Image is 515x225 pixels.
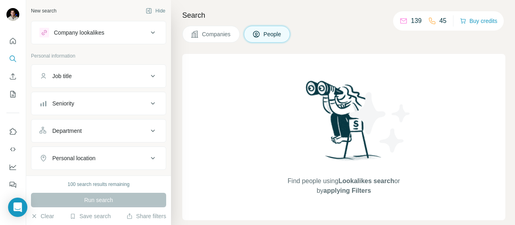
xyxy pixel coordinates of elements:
div: Personal location [52,154,95,162]
button: Job title [31,66,166,86]
div: Department [52,127,82,135]
button: My lists [6,87,19,101]
button: Seniority [31,94,166,113]
p: Personal information [31,52,166,60]
button: Feedback [6,178,19,192]
div: Company lookalikes [54,29,104,37]
img: Surfe Illustration - Stars [344,86,416,159]
button: Buy credits [460,15,497,27]
button: Clear [31,212,54,220]
button: Quick start [6,34,19,48]
button: Company lookalikes [31,23,166,42]
div: New search [31,7,56,14]
button: Department [31,121,166,140]
span: Lookalikes search [338,178,394,184]
div: Open Intercom Messenger [8,198,27,217]
div: Seniority [52,99,74,107]
button: Save search [70,212,111,220]
button: Search [6,52,19,66]
button: Enrich CSV [6,69,19,84]
span: applying Filters [323,187,371,194]
button: Dashboard [6,160,19,174]
button: Use Surfe API [6,142,19,157]
img: Avatar [6,8,19,21]
button: Share filters [126,212,166,220]
button: Personal location [31,149,166,168]
p: 45 [439,16,447,26]
span: People [264,30,282,38]
p: 139 [411,16,422,26]
img: Surfe Illustration - Woman searching with binoculars [302,78,386,168]
span: Find people using or by [279,176,408,196]
button: Hide [140,5,171,17]
div: Job title [52,72,72,80]
div: 100 search results remaining [68,181,130,188]
span: Companies [202,30,231,38]
button: Use Surfe on LinkedIn [6,124,19,139]
h4: Search [182,10,505,21]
